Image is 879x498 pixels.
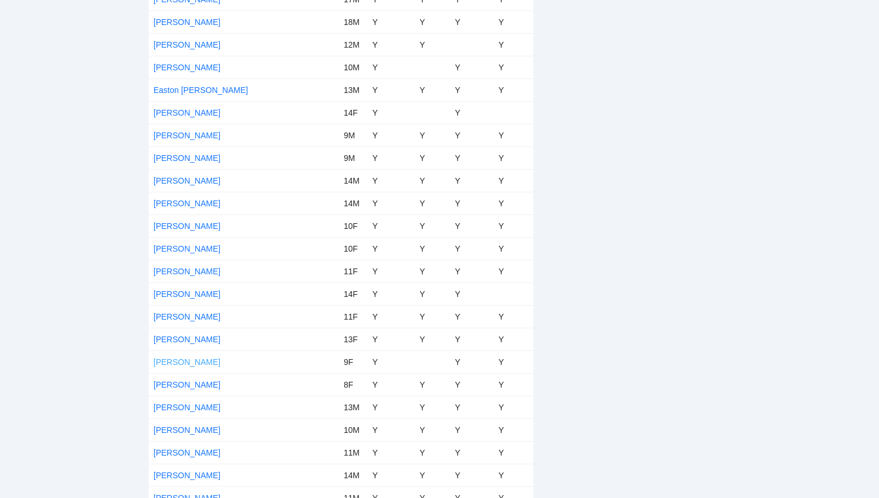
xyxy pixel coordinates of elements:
td: Y [415,78,451,101]
td: 14F [339,101,367,124]
td: Y [415,464,451,486]
a: [PERSON_NAME] [153,63,220,72]
td: Y [367,33,415,56]
td: Y [367,464,415,486]
td: 13F [339,328,367,350]
td: Y [494,214,534,237]
a: [PERSON_NAME] [153,131,220,140]
td: Y [367,418,415,441]
td: Y [367,192,415,214]
td: 11F [339,260,367,282]
a: [PERSON_NAME] [153,425,220,435]
td: Y [494,464,534,486]
td: Y [415,214,451,237]
td: Y [367,396,415,418]
a: [PERSON_NAME] [153,153,220,163]
td: Y [415,441,451,464]
a: [PERSON_NAME] [153,448,220,457]
a: [PERSON_NAME] [153,199,220,208]
td: Y [451,214,494,237]
td: Y [415,10,451,33]
td: Y [494,10,534,33]
td: Y [415,373,451,396]
td: Y [415,260,451,282]
td: Y [451,373,494,396]
td: Y [494,146,534,169]
td: Y [367,350,415,373]
td: Y [367,56,415,78]
td: Y [415,396,451,418]
td: 14M [339,169,367,192]
td: Y [494,396,534,418]
td: Y [451,124,494,146]
td: 10F [339,214,367,237]
td: Y [367,441,415,464]
td: 12M [339,33,367,56]
a: [PERSON_NAME] [153,267,220,276]
td: Y [367,328,415,350]
td: Y [494,305,534,328]
td: Y [367,282,415,305]
td: Y [415,146,451,169]
td: Y [451,146,494,169]
td: Y [494,237,534,260]
td: Y [415,328,451,350]
td: 8F [339,373,367,396]
a: [PERSON_NAME] [153,176,220,185]
td: Y [415,282,451,305]
td: Y [415,418,451,441]
td: Y [451,282,494,305]
td: Y [494,441,534,464]
td: Y [451,78,494,101]
td: Y [494,192,534,214]
td: Y [451,350,494,373]
td: 14F [339,282,367,305]
td: Y [451,56,494,78]
td: Y [494,33,534,56]
td: 11M [339,441,367,464]
td: Y [494,169,534,192]
a: [PERSON_NAME] [153,244,220,253]
td: 11F [339,305,367,328]
td: Y [494,56,534,78]
td: Y [451,192,494,214]
td: Y [451,464,494,486]
a: [PERSON_NAME] [153,108,220,117]
td: 14M [339,464,367,486]
td: 9M [339,124,367,146]
a: [PERSON_NAME] [153,289,220,299]
a: [PERSON_NAME] [153,335,220,344]
td: Y [367,101,415,124]
td: 10F [339,237,367,260]
td: 9M [339,146,367,169]
td: 9F [339,350,367,373]
td: 10M [339,418,367,441]
td: Y [451,101,494,124]
td: Y [451,396,494,418]
td: Y [451,441,494,464]
td: Y [494,418,534,441]
td: Y [415,237,451,260]
a: Easton [PERSON_NAME] [153,85,248,95]
td: Y [494,328,534,350]
td: Y [415,124,451,146]
td: Y [451,418,494,441]
td: Y [367,169,415,192]
td: Y [367,124,415,146]
td: Y [415,169,451,192]
td: 14M [339,192,367,214]
td: Y [367,146,415,169]
td: Y [494,350,534,373]
td: Y [415,192,451,214]
a: [PERSON_NAME] [153,312,220,321]
td: Y [494,78,534,101]
a: [PERSON_NAME] [153,17,220,27]
td: Y [451,260,494,282]
td: Y [451,169,494,192]
td: Y [367,214,415,237]
td: Y [367,10,415,33]
a: [PERSON_NAME] [153,357,220,367]
td: 18M [339,10,367,33]
a: [PERSON_NAME] [153,471,220,480]
td: Y [367,78,415,101]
